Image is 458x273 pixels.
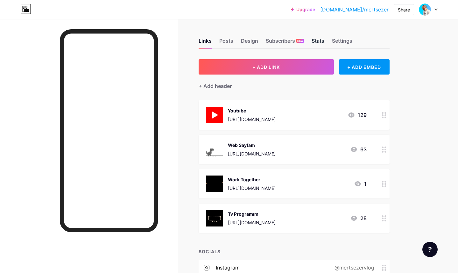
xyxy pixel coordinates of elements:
div: + ADD EMBED [339,59,390,75]
div: Design [241,37,258,48]
div: [URL][DOMAIN_NAME] [228,219,276,226]
div: Posts [219,37,233,48]
div: instagram [216,264,240,271]
div: SOCIALS [199,248,390,255]
div: [URL][DOMAIN_NAME] [228,116,276,123]
span: + ADD LINK [252,64,280,70]
div: @mertsezervlog [324,264,382,271]
div: Stats [312,37,324,48]
div: 28 [350,214,367,222]
button: + ADD LINK [199,59,334,75]
div: 63 [350,146,367,153]
div: 1 [354,180,367,188]
div: Subscribers [266,37,304,48]
div: Work Together [228,176,276,183]
img: Work Together [206,176,223,192]
span: NEW [297,39,303,43]
a: [DOMAIN_NAME]/mertsezer [320,6,389,13]
div: Share [398,6,410,13]
div: [URL][DOMAIN_NAME] [228,185,276,191]
div: + Add header [199,82,232,90]
div: Links [199,37,212,48]
div: 129 [348,111,367,119]
img: mertsezer [419,4,431,16]
div: [URL][DOMAIN_NAME] [228,150,276,157]
img: Youtube [206,107,223,123]
div: Youtube [228,107,276,114]
div: Settings [332,37,352,48]
img: Web Sayfam [206,141,223,158]
img: Tv Programım [206,210,223,226]
div: Web Sayfam [228,142,276,148]
div: Tv Programım [228,211,276,217]
a: Upgrade [291,7,315,12]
